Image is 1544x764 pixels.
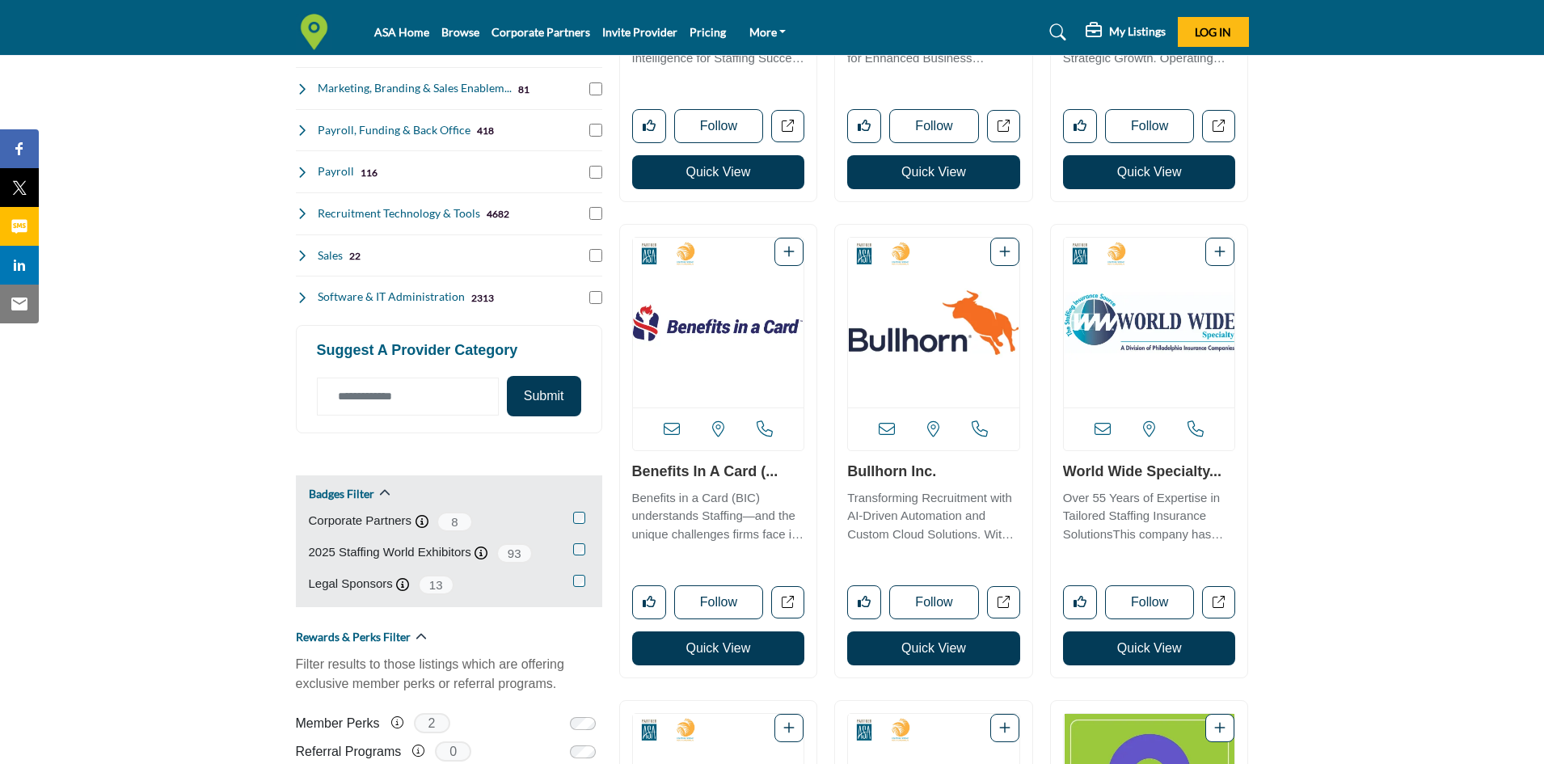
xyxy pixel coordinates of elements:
[847,109,881,143] button: Like listing
[673,242,698,266] img: 2025 Staffing World Exhibitors Badge Icon
[633,238,804,407] img: Benefits in a Card (BIC)
[848,238,1019,407] a: Open Listing in new tab
[318,122,470,138] h4: Payroll, Funding & Back Office: Comprehensive back-office support including payroll processing an...
[632,109,666,143] button: Like listing
[637,242,661,266] img: Corporate Partners Badge Icon
[999,245,1010,259] a: Add To List
[318,163,354,179] h4: Payroll: Dedicated payroll processing services for staffing companies.
[632,489,805,544] p: Benefits in a Card (BIC) understands Staffing—and the unique challenges firms face in offering be...
[361,165,378,179] div: 116 Results For Payroll
[414,713,450,733] span: 2
[888,718,913,742] img: 2025 Staffing World Exhibitors Badge Icon
[518,84,529,95] b: 81
[349,248,361,263] div: 22 Results For Sales
[349,251,361,262] b: 22
[847,463,936,479] a: Bullhorn Inc.
[418,575,454,595] span: 13
[507,376,581,416] button: Submit
[674,585,764,619] button: Follow
[771,586,804,619] a: Open benefits-in-a-card in new tab
[296,655,602,694] p: Filter results to those listings which are offering exclusive member perks or referral programs.
[374,25,429,39] a: ASA Home
[889,109,979,143] button: Follow
[1034,19,1077,45] a: Search
[889,585,979,619] button: Follow
[1063,485,1236,544] a: Over 55 Years of Expertise in Tailored Staffing Insurance SolutionsThis company has been a guidin...
[309,486,374,502] h2: Badges Filter
[437,512,473,532] span: 8
[589,249,602,262] input: Select Sales checkbox
[888,242,913,266] img: 2025 Staffing World Exhibitors Badge Icon
[1064,238,1235,407] img: World Wide Specialty, A Division of Philadelphia Insurance Companies
[847,485,1020,544] a: Transforming Recruitment with AI-Driven Automation and Custom Cloud Solutions. With over 25 years...
[491,25,590,39] a: Corporate Partners
[632,585,666,619] button: Like listing
[589,207,602,220] input: Select Recruitment Technology & Tools checkbox
[1214,245,1225,259] a: Add To List
[318,205,480,222] h4: Recruitment Technology & Tools: Software platforms and digital tools to streamline recruitment an...
[496,543,533,564] span: 93
[589,291,602,304] input: Select Software & IT Administration checkbox
[999,721,1010,735] a: Add To List
[435,741,471,762] span: 0
[847,489,1020,544] p: Transforming Recruitment with AI-Driven Automation and Custom Cloud Solutions. With over 25 years...
[1063,631,1236,665] button: Quick View
[477,125,494,137] b: 418
[317,378,499,416] input: Category Name
[1105,109,1195,143] button: Follow
[852,242,876,266] img: Corporate Partners Badge Icon
[573,512,585,524] input: Corporate Partners checkbox
[673,718,698,742] img: 2025 Staffing World Exhibitors Badge Icon
[1202,110,1235,143] a: Open clearlyrated in new tab
[296,709,380,737] label: Member Perks
[589,166,602,179] input: Select Payroll checkbox
[570,717,596,730] input: Switch to Member Perks
[1202,586,1235,619] a: Open world-wide-specialty-a-division-of-philadelphia-insurance-companies in new tab
[783,245,795,259] a: Add To List
[318,289,465,305] h4: Software & IT Administration: Software solutions and IT management services designed for staffing...
[771,110,804,143] a: Open prodoscore in new tab
[471,293,494,304] b: 2313
[589,82,602,95] input: Select Marketing, Branding & Sales Enablement checkbox
[309,575,393,593] label: Legal Sponsors
[602,25,677,39] a: Invite Provider
[674,109,764,143] button: Follow
[1068,242,1092,266] img: Corporate Partners Badge Icon
[847,585,881,619] button: Like listing
[309,543,471,562] label: 2025 Staffing World Exhibitors
[738,21,798,44] a: More
[632,631,805,665] button: Quick View
[1105,585,1195,619] button: Follow
[632,463,778,479] a: Benefits in a Card (...
[1214,721,1225,735] a: Add To List
[847,631,1020,665] button: Quick View
[848,238,1019,407] img: Bullhorn Inc.
[296,14,340,50] img: Site Logo
[317,342,581,365] h2: Suggest a Provider Category
[632,485,805,544] a: Benefits in a Card (BIC) understands Staffing—and the unique challenges firms face in offering be...
[1063,155,1236,189] button: Quick View
[573,575,585,587] input: Legal Sponsors checkbox
[847,155,1020,189] button: Quick View
[987,586,1020,619] a: Open bullhorn-inc in new tab
[487,209,509,220] b: 4682
[518,82,529,96] div: 81 Results For Marketing, Branding & Sales Enablement
[783,721,795,735] a: Add To List
[471,290,494,305] div: 2313 Results For Software & IT Administration
[1063,463,1236,481] h3: World Wide Specialty, A Division of Philadelphia Insurance Companies
[690,25,726,39] a: Pricing
[361,167,378,179] b: 116
[573,543,585,555] input: 2025 Staffing World Exhibitors checkbox
[852,718,876,742] img: Corporate Partners Badge Icon
[632,463,805,481] h3: Benefits in a Card (BIC)
[1195,25,1231,39] span: Log In
[477,123,494,137] div: 418 Results For Payroll, Funding & Back Office
[296,629,411,645] h2: Rewards & Perks Filter
[318,247,343,264] h4: Sales: Sales training, lead generation, and customer relationship management solutions for staffi...
[637,718,661,742] img: Corporate Partners Badge Icon
[632,155,805,189] button: Quick View
[570,745,596,758] input: Switch to Referral Programs
[487,206,509,221] div: 4682 Results For Recruitment Technology & Tools
[847,463,1020,481] h3: Bullhorn Inc.
[1063,585,1097,619] button: Like listing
